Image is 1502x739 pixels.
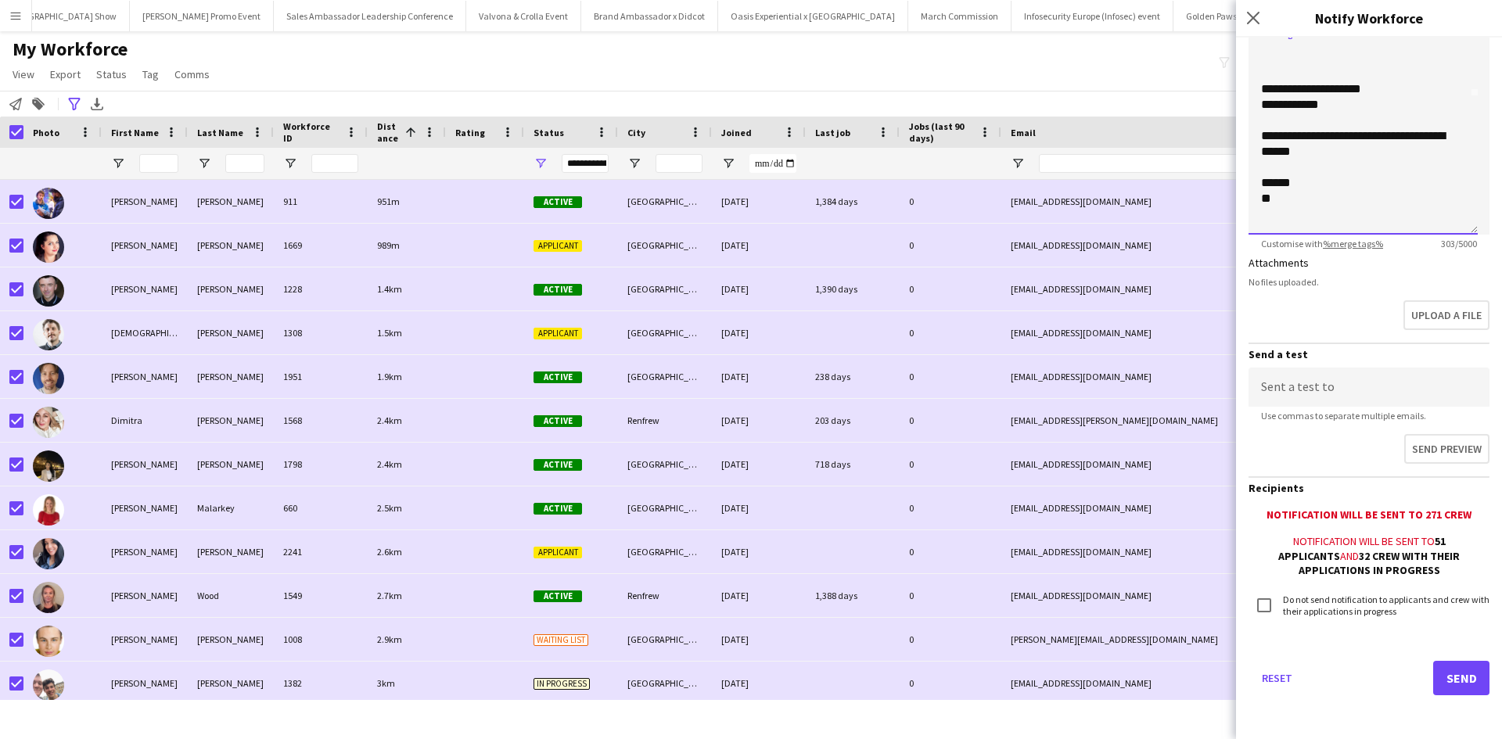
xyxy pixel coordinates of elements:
span: 303 / 5000 [1428,238,1489,249]
div: [PERSON_NAME] [102,618,188,661]
button: Open Filter Menu [283,156,297,170]
div: Malarkey [188,486,274,529]
span: Applicant [534,547,582,558]
div: 0 [900,486,1001,529]
div: [EMAIL_ADDRESS][DOMAIN_NAME] [1001,224,1314,267]
div: 0 [900,311,1001,354]
div: Dimitra [102,399,188,442]
app-action-btn: Notify workforce [6,95,25,113]
span: Active [534,284,582,296]
div: Wood [188,574,274,617]
div: 0 [900,443,1001,486]
div: [DATE] [712,180,806,223]
div: [DEMOGRAPHIC_DATA] [102,311,188,354]
app-action-btn: Advanced filters [65,95,84,113]
span: Status [534,127,564,138]
div: [DATE] [712,574,806,617]
div: [GEOGRAPHIC_DATA] [618,267,712,310]
span: Active [534,415,582,427]
span: 2.4km [377,458,402,470]
div: 718 days [806,443,900,486]
label: Do not send notification to applicants and crew with their applications in progress [1280,594,1489,617]
div: 0 [900,399,1001,442]
span: Email [1011,127,1036,138]
button: [PERSON_NAME] Promo Event [130,1,274,31]
button: Oasis Experiential x [GEOGRAPHIC_DATA] [718,1,908,31]
div: No files uploaded. [1249,276,1489,288]
div: [EMAIL_ADDRESS][DOMAIN_NAME] [1001,180,1314,223]
span: 2.7km [377,590,402,601]
span: Workforce ID [283,120,340,144]
div: [DATE] [712,662,806,705]
a: Comms [168,64,216,84]
span: In progress [534,678,590,690]
app-action-btn: Add to tag [29,95,48,113]
div: [PERSON_NAME] [188,180,274,223]
div: Notification will be sent to and [1249,534,1489,577]
span: Waiting list [534,634,588,646]
span: 1.9km [377,371,402,382]
div: [EMAIL_ADDRESS][DOMAIN_NAME] [1001,574,1314,617]
div: [GEOGRAPHIC_DATA] [618,486,712,529]
div: 1951 [274,355,368,398]
span: Export [50,67,81,81]
div: [DATE] [712,224,806,267]
div: [PERSON_NAME] [102,574,188,617]
div: 1549 [274,574,368,617]
button: Reset [1249,661,1305,695]
span: Comms [174,67,210,81]
div: [PERSON_NAME] [188,267,274,310]
div: 203 days [806,399,900,442]
div: 660 [274,486,368,529]
div: [GEOGRAPHIC_DATA] [618,311,712,354]
div: [EMAIL_ADDRESS][PERSON_NAME][DOMAIN_NAME] [1001,399,1314,442]
div: [PERSON_NAME] [188,530,274,573]
div: 0 [900,267,1001,310]
div: [GEOGRAPHIC_DATA] [618,530,712,573]
img: Emma Malarkey [33,494,64,526]
div: [PERSON_NAME] [102,662,188,705]
span: Applicant [534,240,582,252]
a: Status [90,64,133,84]
span: 2.6km [377,546,402,558]
img: christian zanone [33,319,64,350]
h3: Notify Workforce [1236,8,1502,28]
div: [PERSON_NAME] [188,311,274,354]
input: Email Filter Input [1039,154,1305,173]
span: View [13,67,34,81]
div: 238 days [806,355,900,398]
div: [GEOGRAPHIC_DATA] [618,180,712,223]
a: View [6,64,41,84]
span: Active [534,459,582,471]
span: Status [96,67,127,81]
div: [DATE] [712,618,806,661]
button: Open Filter Menu [1011,156,1025,170]
div: [EMAIL_ADDRESS][DOMAIN_NAME] [1001,267,1314,310]
div: 1568 [274,399,368,442]
div: 0 [900,662,1001,705]
div: [DATE] [712,443,806,486]
div: [PERSON_NAME] [188,618,274,661]
div: 1,384 days [806,180,900,223]
button: Open Filter Menu [197,156,211,170]
div: [GEOGRAPHIC_DATA] [618,662,712,705]
span: 2.9km [377,633,402,645]
div: [PERSON_NAME] [102,180,188,223]
input: First Name Filter Input [139,154,178,173]
span: 3km [377,677,395,689]
div: 0 [900,530,1001,573]
div: [DATE] [712,530,806,573]
div: [PERSON_NAME] [188,224,274,267]
div: [EMAIL_ADDRESS][DOMAIN_NAME] [1001,486,1314,529]
span: Active [534,196,582,208]
label: Attachments [1249,256,1309,270]
img: Cole Stewart [33,626,64,657]
span: Tag [142,67,159,81]
div: [DATE] [712,267,806,310]
a: Tag [136,64,165,84]
div: [DATE] [712,311,806,354]
span: Customise with [1249,238,1396,249]
div: 0 [900,618,1001,661]
span: Active [534,371,582,383]
button: Send [1433,661,1489,695]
